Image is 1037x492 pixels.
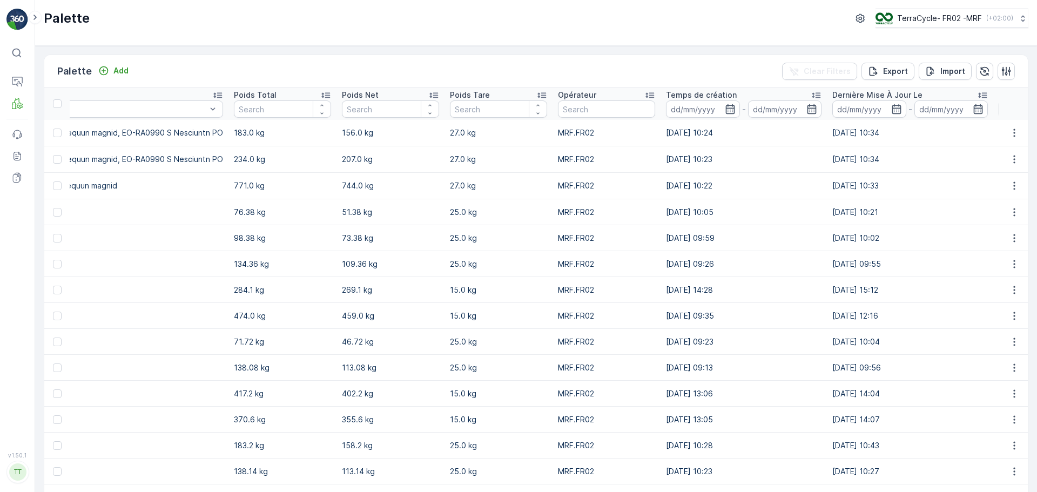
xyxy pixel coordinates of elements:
p: MRF.FR02 [558,259,655,269]
p: MRF.FR02 [558,311,655,321]
p: Poids Tare [450,90,490,100]
p: 134.36 kg [234,259,331,269]
td: [DATE] 10:43 [827,433,993,459]
div: TT [9,463,26,481]
p: 138.08 kg [234,362,331,373]
p: 417.2 kg [234,388,331,399]
img: terracycle.png [876,12,893,24]
button: Import [919,63,972,80]
p: ( +02:00 ) [986,14,1013,23]
p: 183.2 kg [234,440,331,451]
p: 109.36 kg [342,259,439,269]
p: MRF.FR02 [558,466,655,477]
div: Toggle Row Selected [53,208,62,217]
td: [DATE] 09:35 [661,303,827,329]
p: 25.0 kg [450,259,547,269]
p: 15.0 kg [450,311,547,321]
p: MRF.FR02 [558,180,655,191]
div: Toggle Row Selected [53,181,62,190]
p: Palette [44,10,90,27]
p: 25.0 kg [450,440,547,451]
button: Clear Filters [782,63,857,80]
p: 474.0 kg [234,311,331,321]
p: Clear Filters [804,66,851,77]
p: MRF.FR02 [558,440,655,451]
p: MRF.FR02 [558,388,655,399]
button: TerraCycle- FR02 -MRF(+02:00) [876,9,1028,28]
input: Search [234,100,331,118]
p: 15.0 kg [450,285,547,295]
td: [DATE] 10:34 [827,120,993,146]
p: Temps de création [666,90,737,100]
td: [DATE] 12:16 [827,303,993,329]
div: Toggle Row Selected [53,155,62,164]
td: [DATE] 09:55 [827,251,993,277]
p: Opérateur [558,90,596,100]
td: [DATE] 10:04 [827,329,993,355]
td: [DATE] 10:27 [827,459,993,484]
p: 402.2 kg [342,388,439,399]
button: Add [94,64,133,77]
td: [DATE] 13:06 [661,381,827,407]
td: [DATE] 10:34 [827,146,993,173]
div: Toggle Row Selected [53,467,62,476]
p: 158.2 kg [342,440,439,451]
p: 234.0 kg [234,154,331,165]
td: [DATE] 10:28 [661,433,827,459]
p: Add [113,65,129,76]
p: 71.72 kg [234,336,331,347]
div: Toggle Row Selected [53,441,62,450]
input: Search [450,100,547,118]
td: [DATE] 10:33 [827,173,993,199]
p: TerraCycle- FR02 -MRF [897,13,982,24]
div: Toggle Row Selected [53,389,62,398]
button: TT [6,461,28,483]
p: MRF.FR02 [558,154,655,165]
div: Toggle Row Selected [53,363,62,372]
input: dd/mm/yyyy [748,100,822,118]
td: [DATE] 10:23 [661,459,827,484]
td: [DATE] 14:04 [827,381,993,407]
p: 73.38 kg [342,233,439,244]
span: v 1.50.1 [6,452,28,459]
input: Search [558,100,655,118]
p: 25.0 kg [450,362,547,373]
td: [DATE] 15:12 [827,277,993,303]
p: Import [940,66,965,77]
div: Toggle Row Selected [53,338,62,346]
p: Poids Net [342,90,379,100]
p: 355.6 kg [342,414,439,425]
p: Export [883,66,908,77]
input: dd/mm/yyyy [914,100,988,118]
p: 25.0 kg [450,466,547,477]
div: Toggle Row Selected [53,312,62,320]
p: 76.38 kg [234,207,331,218]
p: 98.38 kg [234,233,331,244]
p: 27.0 kg [450,127,547,138]
p: - [742,103,746,116]
td: [DATE] 09:26 [661,251,827,277]
td: [DATE] 09:13 [661,355,827,381]
p: Palette [57,64,92,79]
td: [DATE] 10:05 [661,199,827,225]
p: 138.14 kg [234,466,331,477]
input: Search [342,100,439,118]
td: [DATE] 13:05 [661,407,827,433]
p: 183.0 kg [234,127,331,138]
td: [DATE] 10:22 [661,173,827,199]
div: Toggle Row Selected [53,234,62,242]
td: [DATE] 10:24 [661,120,827,146]
td: [DATE] 10:21 [827,199,993,225]
p: MRF.FR02 [558,362,655,373]
td: [DATE] 09:59 [661,225,827,251]
td: [DATE] 09:23 [661,329,827,355]
input: dd/mm/yyyy [832,100,906,118]
p: 113.14 kg [342,466,439,477]
p: 25.0 kg [450,207,547,218]
div: Toggle Row Selected [53,286,62,294]
p: 113.08 kg [342,362,439,373]
p: 771.0 kg [234,180,331,191]
input: dd/mm/yyyy [666,100,740,118]
p: 207.0 kg [342,154,439,165]
td: [DATE] 14:28 [661,277,827,303]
